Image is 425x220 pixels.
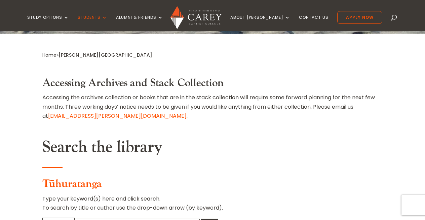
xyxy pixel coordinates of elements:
a: Contact Us [299,15,329,31]
a: Home [42,52,56,58]
a: Apply Now [337,11,382,24]
a: Students [78,15,107,31]
p: Accessing the archives collection or books that are in the stack collection will require some for... [42,93,382,120]
img: Carey Baptist College [170,6,222,29]
a: Study Options [27,15,69,31]
a: Alumni & Friends [116,15,163,31]
span: [PERSON_NAME][GEOGRAPHIC_DATA] [59,52,152,58]
p: Type your keyword(s) here and click search. To search by title or author use the drop-down arrow ... [42,194,382,218]
h2: Search the library [42,137,382,160]
h3: Tūhuratanga [42,178,382,194]
h3: Accessing Archives and Stack Collection [42,77,382,93]
a: [EMAIL_ADDRESS][PERSON_NAME][DOMAIN_NAME] [48,112,187,120]
span: » [42,52,152,58]
a: About [PERSON_NAME] [230,15,290,31]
